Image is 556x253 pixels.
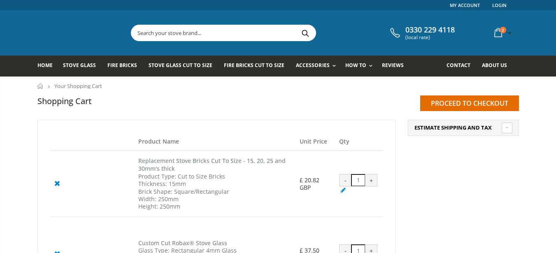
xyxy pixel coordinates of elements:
button: Search [296,25,315,41]
a: Fire Bricks [107,56,143,77]
span: Stove Glass [63,62,96,69]
span: How To [345,62,366,69]
th: Unit Price [295,132,335,151]
h1: Shopping Cart [37,95,92,107]
th: Product Name [134,132,295,151]
span: Fire Bricks Cut To Size [224,62,284,69]
span: Your Shopping Cart [54,82,102,90]
a: How To [345,56,377,77]
a: About us [482,56,513,77]
a: Replacement Stove Bricks Cut To Size - 15, 20, 25 and 30mm's thick [138,157,286,172]
span: (local rate) [405,35,455,40]
input: Proceed to checkout [420,95,519,111]
span: Contact [447,62,470,69]
span: 2 [500,27,506,33]
div: Product Type: Cut to Size Bricks Thickness: 15mm Brick Shape: Square/Rectangular Width: 250mm Hei... [138,173,291,210]
a: 0330 229 4118 (local rate) [388,26,455,40]
a: Stove Glass Cut To Size [149,56,219,77]
a: Stove Glass [63,56,102,77]
span: Reviews [382,62,404,69]
div: + [365,174,377,186]
span: £ 20.82 GBP [300,176,319,191]
a: Contact [447,56,477,77]
a: Custom Cut Robax® Stove Glass [138,239,227,247]
span: 0330 229 4118 [405,26,455,35]
span: Accessories [296,62,329,69]
div: - [339,174,351,186]
a: 2 [491,25,513,41]
a: Estimate Shipping and Tax [414,124,512,132]
a: Accessories [296,56,340,77]
span: Fire Bricks [107,62,137,69]
th: Qty [335,132,382,151]
span: Stove Glass Cut To Size [149,62,212,69]
a: Home [37,56,59,77]
a: Home [37,84,44,89]
a: Reviews [382,56,410,77]
span: About us [482,62,507,69]
input: Search your stove brand... [131,25,408,41]
a: Fire Bricks Cut To Size [224,56,291,77]
span: Home [37,62,53,69]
